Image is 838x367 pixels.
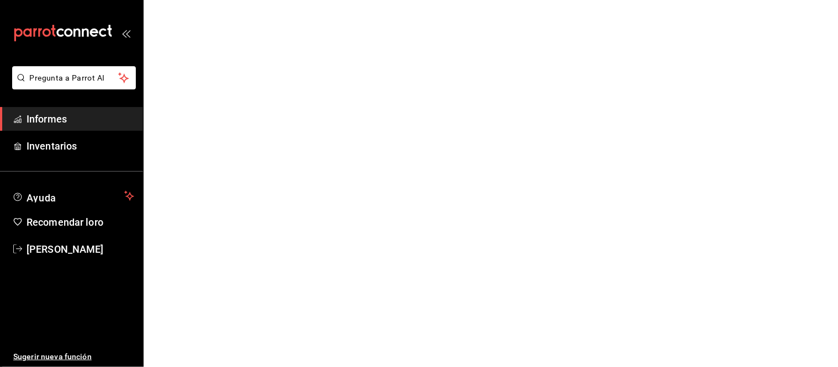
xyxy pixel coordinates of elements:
a: Pregunta a Parrot AI [8,80,136,92]
font: Sugerir nueva función [13,352,92,361]
button: Pregunta a Parrot AI [12,66,136,89]
font: [PERSON_NAME] [27,243,104,255]
font: Ayuda [27,192,56,204]
font: Pregunta a Parrot AI [30,73,105,82]
font: Recomendar loro [27,216,103,228]
button: abrir_cajón_menú [122,29,130,38]
font: Informes [27,113,67,125]
font: Inventarios [27,140,77,152]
